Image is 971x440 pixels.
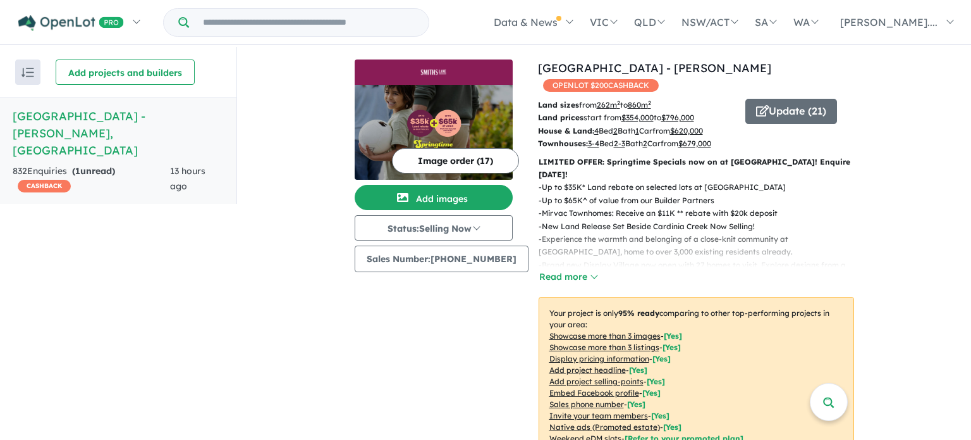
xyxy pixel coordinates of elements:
span: [Yes] [663,422,681,432]
u: 860 m [628,100,651,110]
span: to [654,113,694,122]
span: to [620,100,651,110]
strong: ( unread) [72,165,115,177]
u: Add project selling-points [549,377,644,386]
span: [ Yes ] [627,399,645,409]
span: 13 hours ago [170,165,205,192]
sup: 2 [648,99,651,106]
b: Townhouses: [538,139,588,148]
span: [ Yes ] [651,411,669,420]
u: 2-3 [614,139,625,148]
u: Showcase more than 3 images [549,331,661,341]
img: Smiths Lane Estate - Clyde North [355,85,513,180]
span: OPENLOT $ 200 CASHBACK [543,79,659,92]
button: Update (21) [745,99,837,124]
p: LIMITED OFFER: Springtime Specials now on at [GEOGRAPHIC_DATA]! Enquire [DATE]! [539,156,854,182]
u: $ 679,000 [678,139,711,148]
u: Invite your team members [549,411,648,420]
u: 2 [613,126,618,135]
u: Sales phone number [549,399,624,409]
p: start from [538,111,736,124]
p: from [538,99,736,111]
button: Add projects and builders [56,60,195,85]
button: Sales Number:[PHONE_NUMBER] [355,246,528,272]
div: 832 Enquir ies [13,164,170,194]
b: House & Land: [538,126,594,135]
u: 1 [635,126,639,135]
u: 3-4 [588,139,599,148]
p: - New Land Release Set Beside Cardinia Creek Now Selling! [539,220,864,233]
span: [ Yes ] [642,388,661,398]
span: [ Yes ] [663,343,681,352]
p: Bed Bath Car from [538,125,736,137]
img: Smiths Lane Estate - Clyde North Logo [360,65,508,80]
span: [ Yes ] [652,354,671,363]
u: $ 354,000 [621,113,654,122]
img: Openlot PRO Logo White [18,15,124,31]
h5: [GEOGRAPHIC_DATA] - [PERSON_NAME] , [GEOGRAPHIC_DATA] [13,108,224,159]
b: Land sizes [538,100,579,110]
u: 262 m [597,100,620,110]
u: Showcase more than 3 listings [549,343,659,352]
p: - Up to $65K^ of value from our Builder Partners [539,194,864,207]
span: CASHBACK [18,180,71,192]
a: [GEOGRAPHIC_DATA] - [PERSON_NAME] [538,61,771,75]
u: 2 [643,139,647,148]
button: Read more [539,270,598,284]
span: [ Yes ] [664,331,682,341]
span: [ Yes ] [647,377,665,386]
p: Bed Bath Car from [538,137,736,150]
button: Status:Selling Now [355,215,513,241]
input: Try estate name, suburb, builder or developer [192,9,426,36]
p: - Experience the warmth and belonging of a close-knit community at [GEOGRAPHIC_DATA], home to ove... [539,233,864,259]
p: - Mirvac Townhomes: Receive an $11K ** rebate with $20k deposit [539,207,864,220]
p: - Brand new Display Village now open with 27 homes to visit. Explore designs from a range of buil... [539,259,864,298]
b: 95 % ready [618,308,659,318]
u: $ 796,000 [661,113,694,122]
button: Image order (17) [392,148,519,173]
span: [PERSON_NAME].... [840,16,937,28]
u: Native ads (Promoted estate) [549,422,660,432]
sup: 2 [617,99,620,106]
p: - Up to $35K* Land rebate on selected lots at [GEOGRAPHIC_DATA] [539,181,864,194]
img: sort.svg [21,68,34,77]
u: $ 620,000 [670,126,703,135]
u: 4 [594,126,599,135]
u: Display pricing information [549,354,649,363]
u: Embed Facebook profile [549,388,639,398]
a: Smiths Lane Estate - Clyde North LogoSmiths Lane Estate - Clyde North [355,60,513,180]
button: Add images [355,185,513,210]
span: 1 [75,165,80,177]
u: Add project headline [549,365,626,375]
span: [ Yes ] [629,365,647,375]
b: Land prices [538,113,583,122]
